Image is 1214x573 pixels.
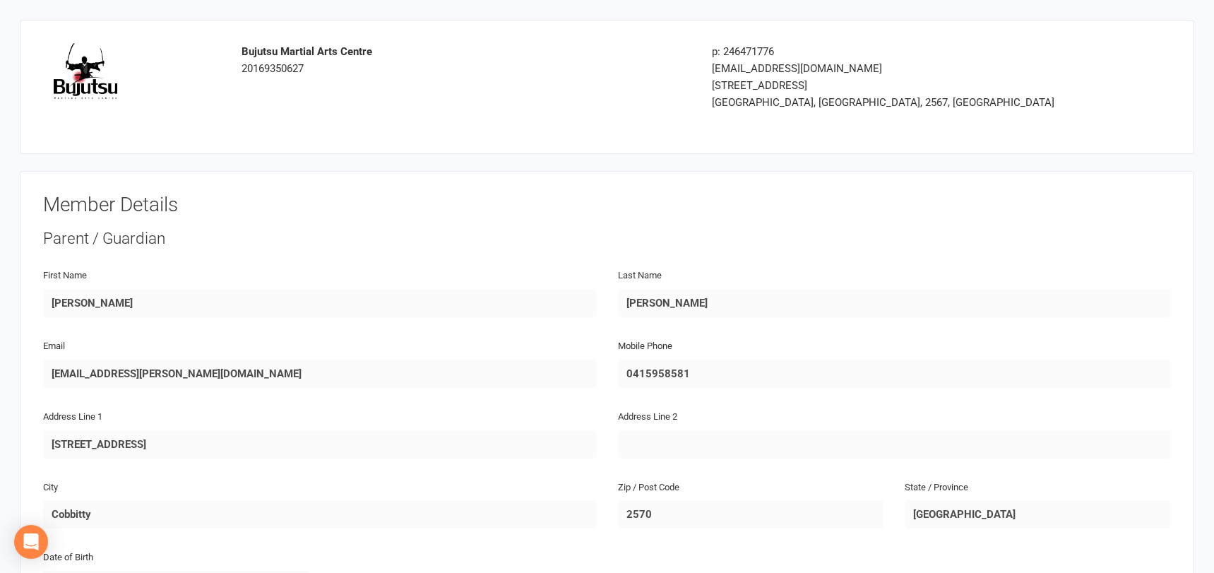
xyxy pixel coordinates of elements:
div: Parent / Guardian [43,228,1171,250]
div: p: 246471776 [712,43,1066,60]
label: Mobile Phone [618,339,672,354]
img: image1494380312.png [54,43,117,99]
label: Date of Birth [43,550,93,565]
div: [STREET_ADDRESS] [712,77,1066,94]
label: Address Line 2 [618,410,677,425]
div: [EMAIL_ADDRESS][DOMAIN_NAME] [712,60,1066,77]
div: 20169350627 [242,43,690,77]
label: Zip / Post Code [618,480,679,495]
strong: Bujutsu Martial Arts Centre [242,45,372,58]
h3: Member Details [43,194,1171,216]
label: City [43,480,58,495]
label: First Name [43,268,87,283]
div: Open Intercom Messenger [14,525,48,559]
label: State / Province [905,480,968,495]
label: Last Name [618,268,662,283]
label: Email [43,339,65,354]
label: Address Line 1 [43,410,102,425]
div: [GEOGRAPHIC_DATA], [GEOGRAPHIC_DATA], 2567, [GEOGRAPHIC_DATA] [712,94,1066,111]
